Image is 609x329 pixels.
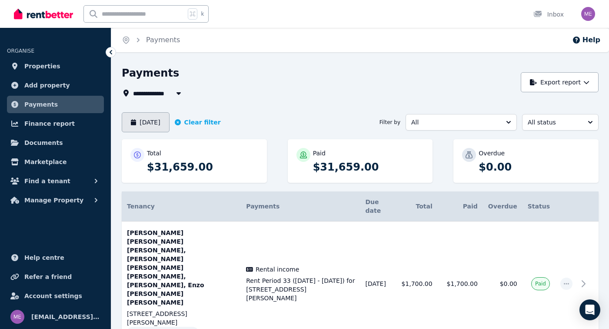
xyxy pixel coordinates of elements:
button: Manage Property [7,191,104,209]
a: Add property [7,77,104,94]
span: $0.00 [500,280,517,287]
button: Clear filter [175,118,221,127]
th: Due date [360,191,393,222]
span: Marketplace [24,157,67,167]
span: Help centre [24,252,64,263]
button: All [406,114,517,131]
button: All status [522,114,599,131]
p: Total [147,149,161,158]
button: Export report [521,72,599,92]
p: $31,659.00 [313,160,424,174]
span: Find a tenant [24,176,70,186]
span: All status [528,118,581,127]
span: ORGANISE [7,48,34,54]
p: [PERSON_NAME] [PERSON_NAME] [PERSON_NAME], [PERSON_NAME] [PERSON_NAME] [PERSON_NAME], [PERSON_NAM... [127,228,236,307]
a: Documents [7,134,104,151]
a: Payments [146,36,180,44]
span: Manage Property [24,195,83,205]
span: Payments [246,203,280,210]
span: Finance report [24,118,75,129]
span: Payments [24,99,58,110]
span: Documents [24,138,63,148]
img: melpol@hotmail.com [10,310,24,324]
a: Account settings [7,287,104,305]
span: [EMAIL_ADDRESS][DOMAIN_NAME] [31,312,100,322]
a: Payments [7,96,104,113]
th: Overdue [483,191,522,222]
th: Total [393,191,438,222]
span: All [411,118,499,127]
span: Paid [535,280,546,287]
span: Account settings [24,291,82,301]
a: Marketplace [7,153,104,171]
a: Properties [7,57,104,75]
button: Help [572,35,600,45]
nav: Breadcrumb [111,28,190,52]
div: Open Intercom Messenger [579,299,600,320]
div: Inbox [533,10,564,19]
img: melpol@hotmail.com [581,7,595,21]
button: Find a tenant [7,172,104,190]
span: Rental income [256,265,299,274]
p: Overdue [479,149,505,158]
span: Refer a friend [24,272,72,282]
h1: Payments [122,66,179,80]
p: $31,659.00 [147,160,258,174]
p: [STREET_ADDRESS][PERSON_NAME] [127,309,236,327]
span: k [201,10,204,17]
span: Filter by [379,119,400,126]
span: Properties [24,61,60,71]
th: Status [522,191,555,222]
p: Paid [313,149,326,158]
a: Finance report [7,115,104,132]
a: Help centre [7,249,104,266]
span: Add property [24,80,70,91]
th: Tenancy [122,191,241,222]
img: RentBetter [14,7,73,20]
a: Refer a friend [7,268,104,285]
span: Rent Period 33 ([DATE] - [DATE]) for [STREET_ADDRESS][PERSON_NAME] [246,276,355,302]
button: [DATE] [122,112,170,132]
p: $0.00 [479,160,590,174]
th: Paid [438,191,483,222]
